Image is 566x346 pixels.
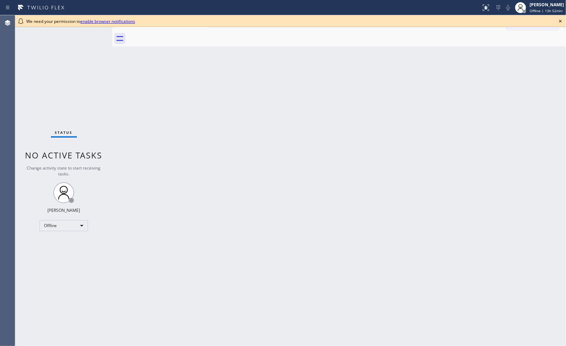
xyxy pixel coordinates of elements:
[25,149,103,161] span: No active tasks
[80,18,135,24] a: enable browser notifications
[530,8,563,13] span: Offline | 13h 52min
[503,3,513,12] button: Mute
[530,2,564,8] div: [PERSON_NAME]
[47,207,80,213] div: [PERSON_NAME]
[27,165,101,177] span: Change activity state to start receiving tasks.
[26,18,135,24] span: We need your permission to
[39,220,88,231] div: Offline
[55,130,73,135] span: Status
